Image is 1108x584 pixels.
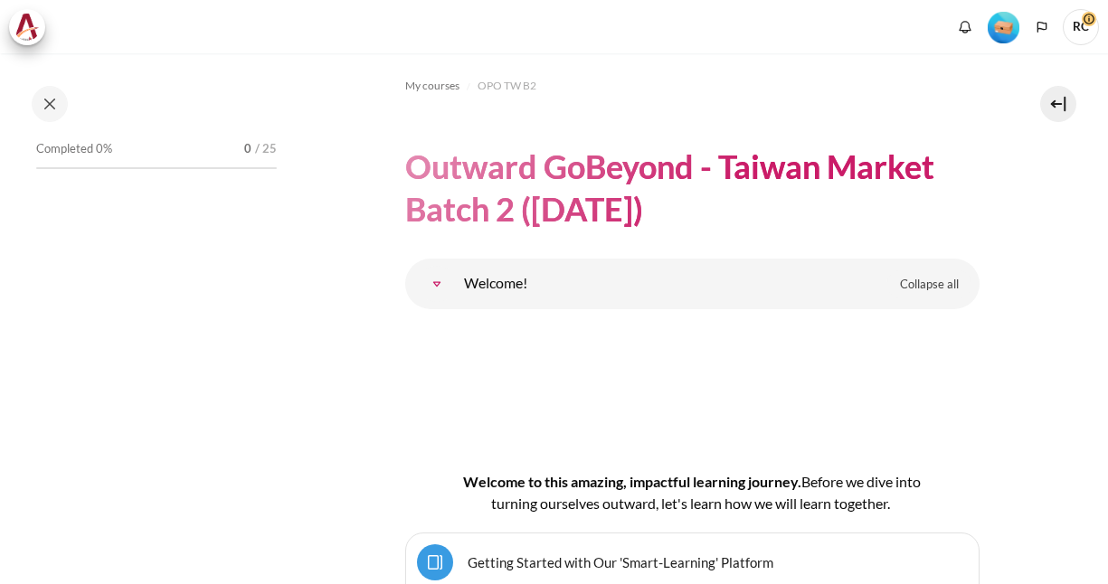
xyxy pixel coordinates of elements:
div: Show notification window with no new notifications [952,14,979,41]
a: Welcome! [419,266,455,302]
img: Architeck [14,14,40,41]
a: User menu [1063,9,1099,45]
h1: Outward GoBeyond - Taiwan Market Batch 2 ([DATE]) [405,146,980,231]
a: OPO TW B2 [478,75,536,97]
a: Architeck Architeck [9,9,54,45]
span: My courses [405,78,459,94]
span: / 25 [255,140,277,158]
span: Completed 0% [36,140,112,158]
a: Collapse all [886,269,972,300]
span: OPO TW B2 [478,78,536,94]
span: RC [1063,9,1099,45]
a: My courses [405,75,459,97]
a: Level #1 [980,10,1027,43]
h4: Welcome to this amazing, impactful learning journey. [463,471,922,514]
a: Getting Started with Our 'Smart-Learning' Platform [468,553,773,570]
nav: Navigation bar [405,71,980,100]
div: Level #1 [988,10,1019,43]
button: Languages [1028,14,1056,41]
span: 0 [244,140,251,158]
img: Level #1 [988,12,1019,43]
span: efore we dive into turning ourselves outward, let's learn how we will learn together. [491,473,921,512]
span: Collapse all [900,276,959,294]
span: B [801,473,810,490]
